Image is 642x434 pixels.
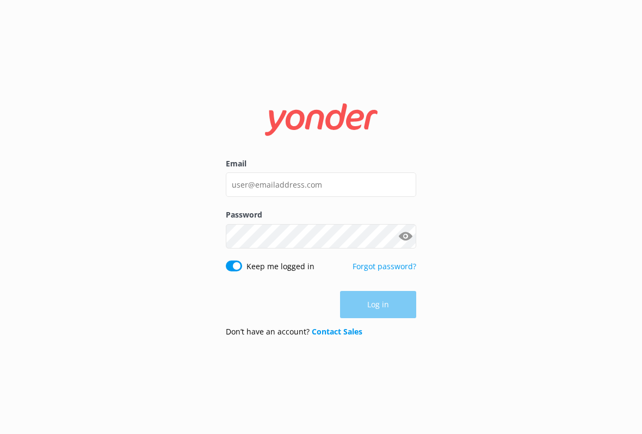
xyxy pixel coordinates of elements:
[226,209,416,221] label: Password
[312,326,362,337] a: Contact Sales
[246,261,314,272] label: Keep me logged in
[394,225,416,247] button: Show password
[226,326,362,338] p: Don’t have an account?
[226,172,416,197] input: user@emailaddress.com
[353,261,416,271] a: Forgot password?
[226,158,416,170] label: Email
